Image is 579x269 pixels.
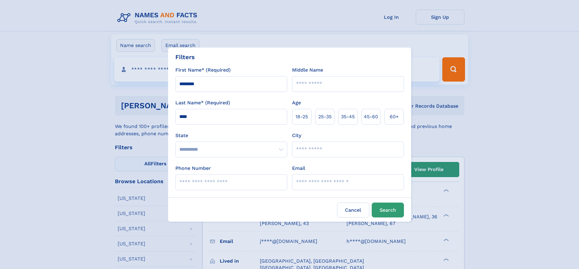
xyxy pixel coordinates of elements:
label: First Name* (Required) [175,66,231,74]
label: Email [292,165,305,172]
label: City [292,132,301,139]
span: 60+ [390,113,399,120]
label: Middle Name [292,66,323,74]
span: 25‑35 [318,113,332,120]
button: Search [372,203,404,217]
span: 35‑45 [341,113,355,120]
label: Last Name* (Required) [175,99,230,106]
span: 18‑25 [295,113,308,120]
div: Filters [175,52,195,62]
label: Phone Number [175,165,211,172]
label: Cancel [337,203,369,217]
span: 45‑60 [364,113,378,120]
label: State [175,132,287,139]
label: Age [292,99,301,106]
